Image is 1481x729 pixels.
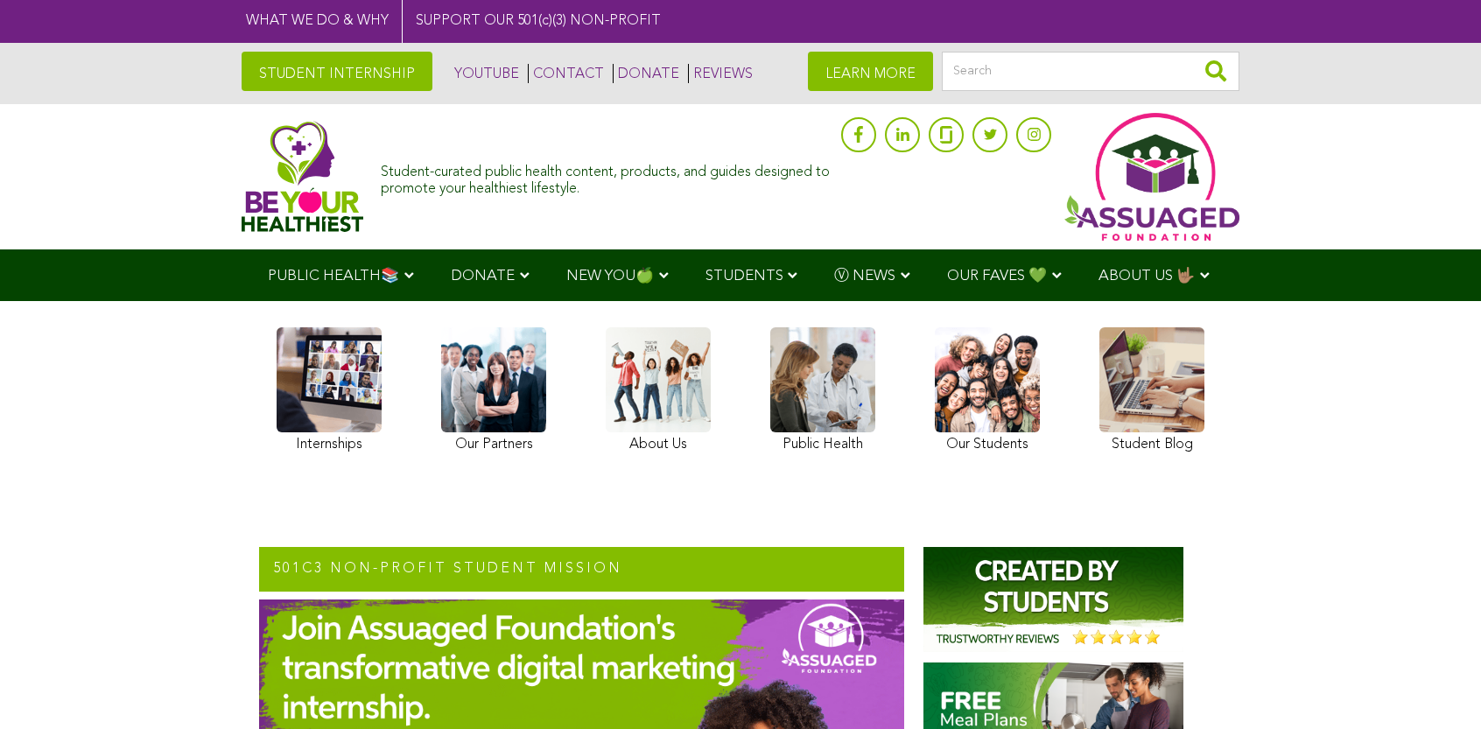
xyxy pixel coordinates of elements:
a: DONATE [613,64,679,83]
div: Navigation Menu [242,249,1239,301]
span: NEW YOU🍏 [566,269,654,284]
div: Student-curated public health content, products, and guides designed to promote your healthiest l... [381,156,832,198]
span: ABOUT US 🤟🏽 [1098,269,1195,284]
span: Ⓥ NEWS [834,269,895,284]
img: Assuaged App [1064,113,1239,241]
span: PUBLIC HEALTH📚 [268,269,399,284]
a: YOUTUBE [450,64,519,83]
a: REVIEWS [688,64,753,83]
img: Assuaged [242,121,363,232]
img: glassdoor [940,126,952,144]
span: OUR FAVES 💚 [947,269,1047,284]
input: Search [942,52,1239,91]
span: STUDENTS [705,269,783,284]
a: STUDENT INTERNSHIP [242,52,432,91]
span: DONATE [451,269,515,284]
iframe: Chat Widget [1393,645,1481,729]
a: LEARN MORE [808,52,933,91]
a: CONTACT [528,64,604,83]
h2: 501c3 NON-PROFIT STUDENT MISSION [259,547,904,592]
img: Assuaged-Foundation-Student-Internship-Opportunity-Reviews-Mission-GIPHY-2 [923,547,1183,652]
